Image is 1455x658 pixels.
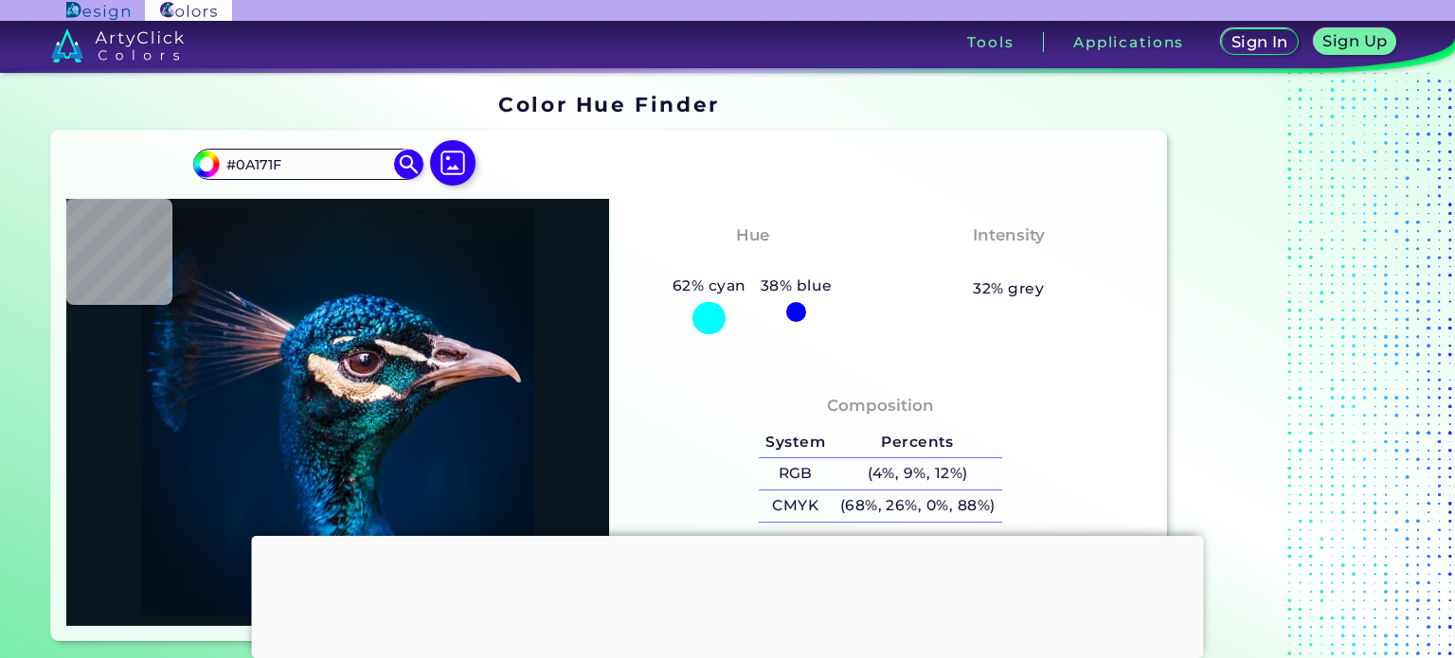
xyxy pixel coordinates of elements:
img: icon picture [430,140,476,186]
h4: Intensity [973,222,1045,249]
iframe: Advertisement [252,536,1204,653]
img: ArtyClick Design logo [66,2,130,20]
h5: (4%, 9%, 12%) [833,458,1002,489]
h5: System [759,427,833,458]
h5: 32% grey [973,276,1044,301]
img: icon search [394,150,422,178]
h4: Hue [736,222,769,249]
img: logo_artyclick_colors_white.svg [51,28,185,62]
h5: Sign Up [1325,34,1385,48]
h3: Medium [964,252,1053,275]
h5: CMYK [759,490,833,522]
h3: Applications [1073,35,1184,49]
h5: Percents [833,427,1002,458]
h1: Color Hue Finder [498,90,719,118]
h5: 38% blue [753,274,839,298]
h5: RGB [759,458,833,489]
h5: Sign In [1233,35,1286,49]
iframe: Advertisement [1175,86,1411,649]
h5: 62% cyan [665,274,753,298]
h5: (68%, 26%, 0%, 88%) [833,490,1002,522]
a: Sign In [1224,30,1295,55]
a: Sign Up [1317,30,1392,55]
h3: Bluish Cyan [691,252,814,275]
h4: Composition [827,392,934,419]
input: type color.. [220,151,396,177]
img: img_pavlin.jpg [76,208,600,617]
h3: Tools [967,35,1014,49]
